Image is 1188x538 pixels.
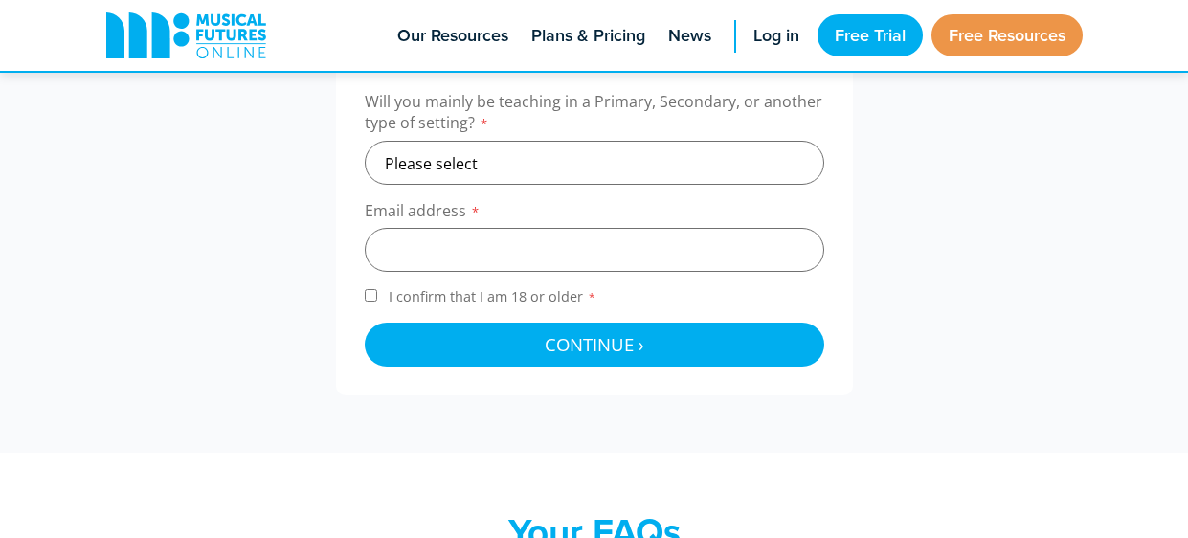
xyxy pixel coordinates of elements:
[931,14,1083,56] a: Free Resources
[545,332,644,356] span: Continue ›
[753,23,799,49] span: Log in
[397,23,508,49] span: Our Resources
[531,23,645,49] span: Plans & Pricing
[385,287,600,305] span: I confirm that I am 18 or older
[818,14,923,56] a: Free Trial
[365,289,377,302] input: I confirm that I am 18 or older*
[365,200,824,228] label: Email address
[365,323,824,367] button: Continue ›
[668,23,711,49] span: News
[365,91,824,141] label: Will you mainly be teaching in a Primary, Secondary, or another type of setting?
